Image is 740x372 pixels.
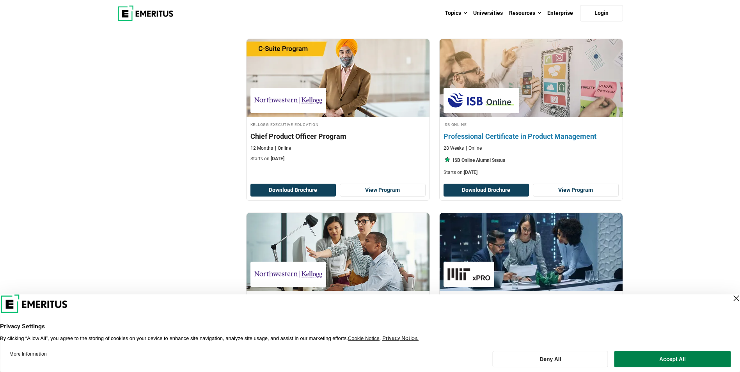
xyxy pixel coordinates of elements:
a: View Program [533,184,619,197]
img: Kellogg Executive Education [254,266,322,283]
button: Download Brochure [444,184,529,197]
p: 12 Months [250,145,273,152]
a: Project Management Course by ISB Online - September 30, 2025 ISB Online ISB Online Professional C... [440,39,623,180]
a: Login [580,5,623,21]
a: Product Design and Innovation Course by MIT xPRO - October 9, 2025 MIT xPRO MIT xPRO Designing an... [440,213,623,340]
h4: ISB Online [444,121,619,128]
p: Online [275,145,291,152]
p: Online [466,145,482,152]
p: 28 Weeks [444,145,464,152]
a: View Program [340,184,426,197]
p: Starts on: [250,156,426,162]
img: Chief Product Officer Program | Online Product Design and Innovation Course [247,39,429,117]
p: Starts on: [444,169,619,176]
p: ISB Online Alumni Status [453,157,505,164]
h4: Kellogg Executive Education [250,121,426,128]
img: ISB Online [447,92,515,109]
img: Professional Certificate in Product Management | Online Project Management Course [430,35,632,121]
button: Download Brochure [250,184,336,197]
img: Professional Certificate in Product Management | Online Product Design and Innovation Course [247,213,429,291]
img: Kellogg Executive Education [254,92,322,109]
span: [DATE] [464,170,477,175]
img: Designing and Building AI Products and Services | Online Product Design and Innovation Course [440,213,623,291]
a: Product Design and Innovation Course by Kellogg Executive Education - November 13, 2025 Kellogg E... [247,213,429,340]
a: Product Design and Innovation Course by Kellogg Executive Education - December 9, 2025 Kellogg Ex... [247,39,429,166]
h4: Chief Product Officer Program [250,131,426,141]
h4: Professional Certificate in Product Management [444,131,619,141]
span: [DATE] [271,156,284,161]
img: MIT xPRO [447,266,490,283]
